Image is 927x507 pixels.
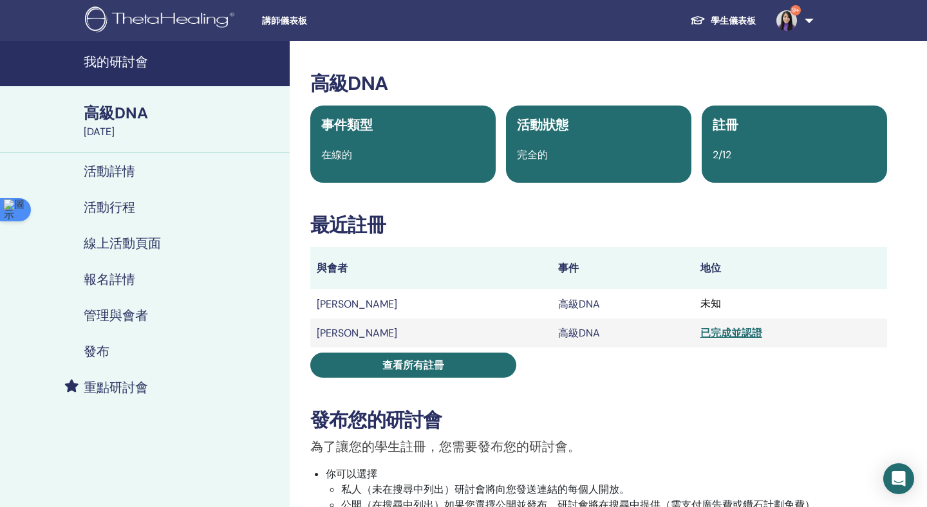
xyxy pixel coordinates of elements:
font: 為了讓您的學生註冊，您需要發布您的研討會。 [310,438,581,455]
img: graduation-cap-white.svg [690,15,706,26]
font: 管理與會者 [84,307,148,324]
font: 最近註冊 [310,212,386,237]
font: 高級DNA [558,326,600,340]
font: 地位 [700,261,721,275]
font: 報名詳情 [84,271,135,288]
font: 私人（未在搜尋中列出）研討會將向您發送連結的每個人開放。 [341,483,630,496]
font: 註冊 [713,116,738,133]
font: 2/12 [713,148,731,161]
font: 學生儀表板 [711,15,756,26]
font: 已完成並認證 [700,326,762,340]
font: 查看所有註冊 [382,358,444,372]
img: default.jpg [776,10,797,31]
font: [PERSON_NAME] [317,326,397,340]
a: 學生儀表板 [680,8,766,33]
font: [DATE] [84,125,115,138]
font: 發布您的研討會 [310,407,442,432]
a: 查看所有註冊 [310,353,516,378]
font: [PERSON_NAME] [317,297,397,311]
font: 未知 [700,297,721,310]
font: 事件 [558,261,579,275]
font: 高級DNA [558,297,600,311]
font: 我的研討會 [84,53,148,70]
font: 高級DNA [310,71,388,96]
font: 活動狀態 [517,116,568,133]
font: 重點研討會 [84,379,148,396]
img: logo.png [85,6,239,35]
font: 發布 [84,343,109,360]
font: 高級DNA [84,103,148,123]
font: 事件類型 [321,116,373,133]
a: 高級DNA[DATE] [76,102,290,140]
font: 完全的 [517,148,548,161]
font: 在線的 [321,148,352,161]
font: 活動詳情 [84,163,135,180]
font: 線上活動頁面 [84,235,161,252]
font: 你可以選擇 [326,467,377,481]
font: 9+ [792,6,800,14]
font: 活動行程 [84,199,135,216]
div: Open Intercom Messenger [883,463,914,494]
font: 講師儀表板 [262,15,307,26]
font: 與會者 [317,261,348,275]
